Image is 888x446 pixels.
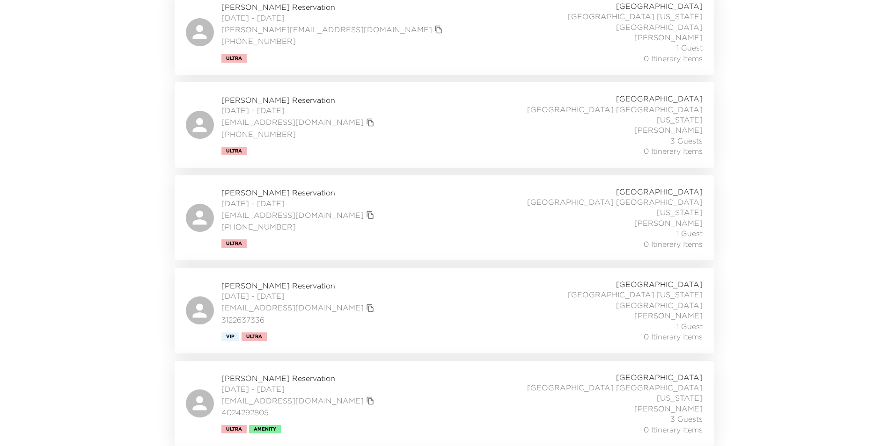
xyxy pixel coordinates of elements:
[634,218,703,228] span: [PERSON_NAME]
[226,241,242,246] span: Ultra
[221,187,377,198] span: [PERSON_NAME] Reservation
[616,279,703,289] span: [GEOGRAPHIC_DATA]
[496,289,703,310] span: [GEOGRAPHIC_DATA] [US_STATE][GEOGRAPHIC_DATA]
[175,175,714,260] a: [PERSON_NAME] Reservation[DATE] - [DATE][EMAIL_ADDRESS][DOMAIN_NAME]copy primary member email[PHO...
[221,24,432,35] a: [PERSON_NAME][EMAIL_ADDRESS][DOMAIN_NAME]
[221,396,364,406] a: [EMAIL_ADDRESS][DOMAIN_NAME]
[496,197,703,218] span: [GEOGRAPHIC_DATA] [GEOGRAPHIC_DATA][US_STATE]
[616,187,703,197] span: [GEOGRAPHIC_DATA]
[496,11,703,32] span: [GEOGRAPHIC_DATA] [US_STATE][GEOGRAPHIC_DATA]
[676,43,703,53] span: 1 Guest
[221,129,377,139] span: [PHONE_NUMBER]
[221,373,377,383] span: [PERSON_NAME] Reservation
[616,1,703,11] span: [GEOGRAPHIC_DATA]
[644,424,703,435] span: 0 Itinerary Items
[221,291,377,301] span: [DATE] - [DATE]
[221,407,377,417] span: 4024292805
[221,105,377,115] span: [DATE] - [DATE]
[221,210,364,220] a: [EMAIL_ADDRESS][DOMAIN_NAME]
[670,414,703,424] span: 3 Guests
[616,94,703,104] span: [GEOGRAPHIC_DATA]
[221,13,445,23] span: [DATE] - [DATE]
[221,222,377,232] span: [PHONE_NUMBER]
[221,198,377,209] span: [DATE] - [DATE]
[644,331,703,342] span: 0 Itinerary Items
[364,209,377,222] button: copy primary member email
[644,239,703,249] span: 0 Itinerary Items
[432,23,445,36] button: copy primary member email
[226,56,242,61] span: Ultra
[364,302,377,315] button: copy primary member email
[254,426,276,432] span: Amenity
[676,228,703,238] span: 1 Guest
[616,372,703,382] span: [GEOGRAPHIC_DATA]
[496,382,703,403] span: [GEOGRAPHIC_DATA] [GEOGRAPHIC_DATA][US_STATE]
[634,403,703,414] span: [PERSON_NAME]
[670,136,703,146] span: 3 Guests
[221,302,364,313] a: [EMAIL_ADDRESS][DOMAIN_NAME]
[364,394,377,407] button: copy primary member email
[246,334,262,339] span: Ultra
[226,426,242,432] span: Ultra
[175,361,714,446] a: [PERSON_NAME] Reservation[DATE] - [DATE][EMAIL_ADDRESS][DOMAIN_NAME]copy primary member email4024...
[634,125,703,135] span: [PERSON_NAME]
[644,53,703,64] span: 0 Itinerary Items
[221,36,445,46] span: [PHONE_NUMBER]
[221,117,364,127] a: [EMAIL_ADDRESS][DOMAIN_NAME]
[364,116,377,129] button: copy primary member email
[221,2,445,12] span: [PERSON_NAME] Reservation
[221,315,377,325] span: 3122637336
[221,95,377,105] span: [PERSON_NAME] Reservation
[226,334,235,339] span: Vip
[221,281,377,291] span: [PERSON_NAME] Reservation
[496,104,703,125] span: [GEOGRAPHIC_DATA] [GEOGRAPHIC_DATA][US_STATE]
[634,310,703,321] span: [PERSON_NAME]
[644,146,703,156] span: 0 Itinerary Items
[221,384,377,394] span: [DATE] - [DATE]
[175,82,714,167] a: [PERSON_NAME] Reservation[DATE] - [DATE][EMAIL_ADDRESS][DOMAIN_NAME]copy primary member email[PHO...
[226,148,242,154] span: Ultra
[175,268,714,353] a: [PERSON_NAME] Reservation[DATE] - [DATE][EMAIL_ADDRESS][DOMAIN_NAME]copy primary member email3122...
[676,321,703,331] span: 1 Guest
[634,32,703,43] span: [PERSON_NAME]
